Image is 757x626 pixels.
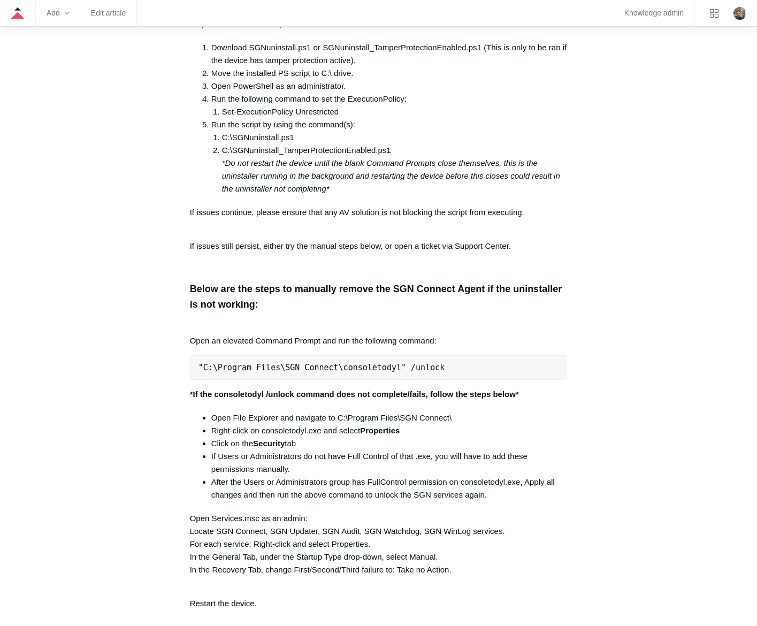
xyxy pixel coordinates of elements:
li: Run the following command to set the ExecutionPolicy: [211,93,568,118]
li: Open PowerShell as an administrator. [211,80,568,93]
li: Run the script by using the command(s): [211,118,568,195]
li: If Users or Administrators do not have Full Control of that .exe, you will have to add these perm... [211,450,568,476]
a: Knowledge admin [624,10,684,16]
strong: Security [253,439,285,448]
p: If issues continue, please ensure that any AV solution is not blocking the script from executing. [190,206,568,232]
strong: Properties [360,426,400,435]
p: Open an elevated Command Prompt and run the following command: [190,322,568,347]
li: Right-click on consoletodyl.exe and select [211,424,568,437]
li: Set-ExecutionPolicy Unrestricted [222,105,568,118]
p: If issues still persist, either try the manual steps below, or open a ticket via Support Center. [190,240,568,253]
h3: Below are the steps to manually remove the SGN Connect Agent if the uninstaller is not working: [190,281,568,312]
li: C:\SGNuninstall.ps1 [222,131,568,144]
li: C:\SGNuninstall_TamperProtectionEnabled.ps1 [222,144,568,195]
li: Click on the tab [211,437,568,450]
p: Open Services.msc as an admin: Locate SGN Connect, SGN Updater, SGN Audit, SGN Watchdog, SGN WinL... [190,512,568,576]
p: Restart the device. [190,584,568,610]
li: Download SGNuninstall.ps1 or SGNuninstall_TamperProtectionEnabled.ps1 (This is only to be ran if ... [211,41,568,67]
zd-hc-trigger: Add [47,10,69,16]
strong: *If the consoletodyl /unlock command does not complete/fails, follow the steps below* [190,390,519,399]
li: Open File Explorer and navigate to C:\Program Files\SGN Connect\ [211,411,568,424]
a: Edit article [91,10,126,16]
li: After the Users or Administrators group has FullControl permission on consoletodyl.exe, Apply all... [211,476,568,501]
li: Move the installed PS script to C:\ drive. [211,67,568,80]
zd-hc-trigger: Click your profile icon to open the profile menu [733,7,746,20]
em: *Do not restart the device until the blank Command Prompts close themselves, this is the uninstal... [222,158,560,193]
img: user avatar [733,7,746,20]
pre: "C:\Program Files\SGN Connect\consoletodyl" /unlock [190,355,568,380]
